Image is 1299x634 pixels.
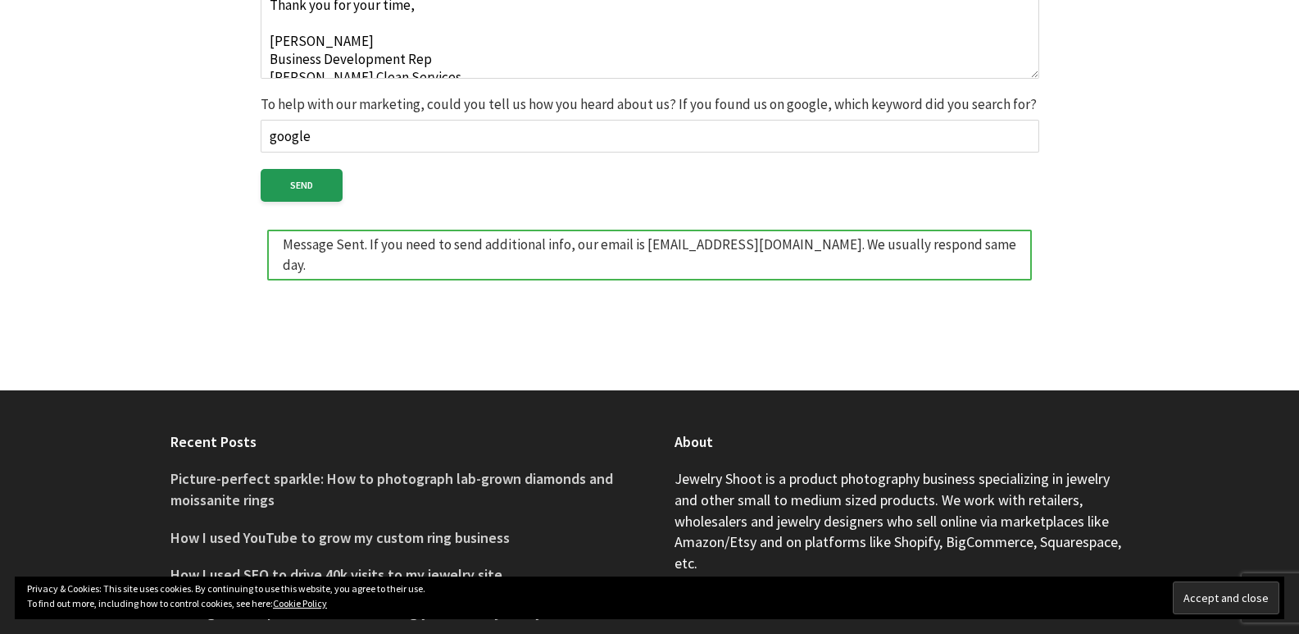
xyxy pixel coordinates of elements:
[674,431,1129,452] h4: About
[1173,582,1279,614] input: Accept and close
[15,577,1284,619] div: Privacy & Cookies: This site uses cookies. By continuing to use this website, you agree to their ...
[261,169,343,202] input: Send
[261,98,1039,153] label: To help with our marketing, could you tell us how you heard about us? If you found us on google, ...
[267,230,1032,281] div: Message Sent. If you need to send additional info, our email is [EMAIL_ADDRESS][DOMAIN_NAME]. We ...
[170,565,502,584] a: How I used SEO to drive 40k visits to my jewelry site
[273,597,327,609] a: Cookie Policy
[170,431,625,452] h4: Recent Posts
[674,468,1129,574] p: Jewelry Shoot is a product photography business specializing in jewelry and other small to medium...
[170,469,613,509] a: Picture-perfect sparkle: How to photograph lab-grown diamonds and moissanite rings
[170,528,510,547] a: How I used YouTube to grow my custom ring business
[261,120,1039,153] input: To help with our marketing, could you tell us how you heard about us? If you found us on google, ...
